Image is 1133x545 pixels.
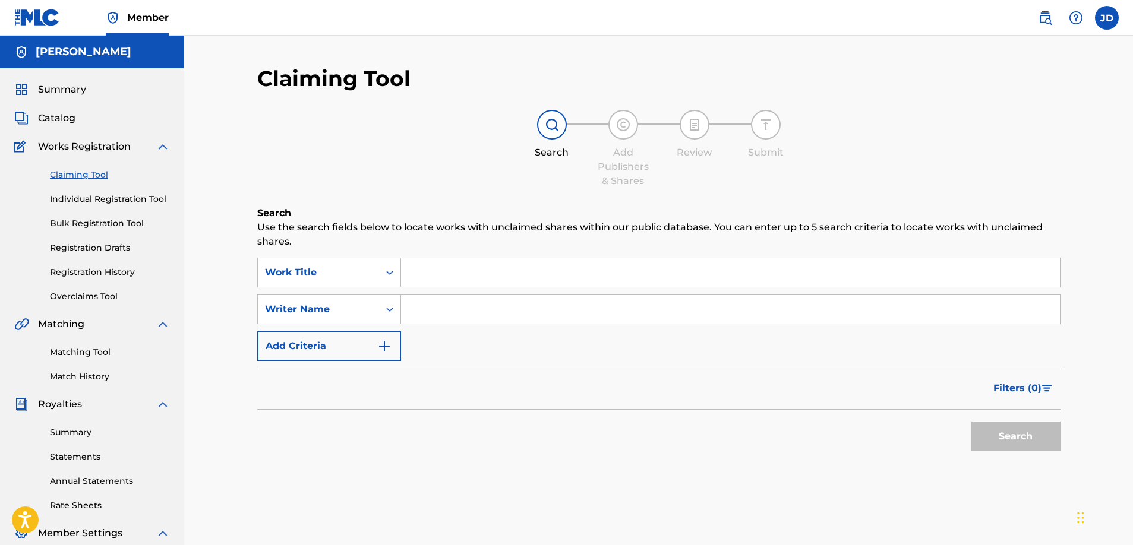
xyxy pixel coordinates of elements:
div: Writer Name [265,302,372,316]
a: Registration Drafts [50,242,170,254]
img: filter [1042,385,1052,392]
div: Add Publishers & Shares [594,145,653,188]
span: Member Settings [38,526,122,540]
button: Add Criteria [257,331,401,361]
div: Submit [736,145,796,160]
span: Catalog [38,111,75,125]
a: Rate Sheets [50,499,170,512]
div: User Menu [1095,6,1119,30]
a: Claiming Tool [50,169,170,181]
a: Matching Tool [50,346,170,359]
a: Summary [50,426,170,439]
iframe: Resource Center [1100,359,1133,455]
a: Registration History [50,266,170,278]
div: Work Title [265,265,372,280]
a: Bulk Registration Tool [50,217,170,230]
img: Top Rightsholder [106,11,120,25]
a: Individual Registration Tool [50,193,170,205]
img: Catalog [14,111,29,125]
span: Summary [38,83,86,97]
img: 9d2ae6d4665cec9f34b9.svg [377,339,392,353]
img: Accounts [14,45,29,59]
span: Works Registration [38,140,131,154]
span: Royalties [38,397,82,411]
a: Public Search [1033,6,1057,30]
a: Overclaims Tool [50,290,170,303]
p: Use the search fields below to locate works with unclaimed shares within our public database. You... [257,220,1061,249]
div: Help [1064,6,1088,30]
a: Match History [50,370,170,383]
img: expand [156,397,170,411]
img: search [1038,11,1052,25]
a: SummarySummary [14,83,86,97]
img: expand [156,317,170,331]
img: Royalties [14,397,29,411]
span: Member [127,11,169,24]
h2: Claiming Tool [257,65,411,92]
img: Works Registration [14,140,30,154]
img: step indicator icon for Review [687,118,702,132]
img: expand [156,140,170,154]
img: help [1069,11,1083,25]
h5: Jostin Kyle Dorsainvil [36,45,131,59]
div: Review [665,145,724,160]
button: Filters (0) [986,373,1061,403]
form: Search Form [257,258,1061,457]
img: step indicator icon for Submit [759,118,773,132]
h6: Search [257,206,1061,220]
div: Drag [1077,500,1084,536]
a: Annual Statements [50,475,170,487]
img: Member Settings [14,526,29,540]
img: Summary [14,83,29,97]
img: expand [156,526,170,540]
iframe: Chat Widget [1074,488,1133,545]
img: Matching [14,317,29,331]
a: Statements [50,451,170,463]
span: Filters ( 0 ) [993,381,1042,395]
img: step indicator icon for Add Publishers & Shares [616,118,630,132]
span: Matching [38,317,84,331]
a: CatalogCatalog [14,111,75,125]
div: Search [522,145,582,160]
img: step indicator icon for Search [545,118,559,132]
img: MLC Logo [14,9,60,26]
